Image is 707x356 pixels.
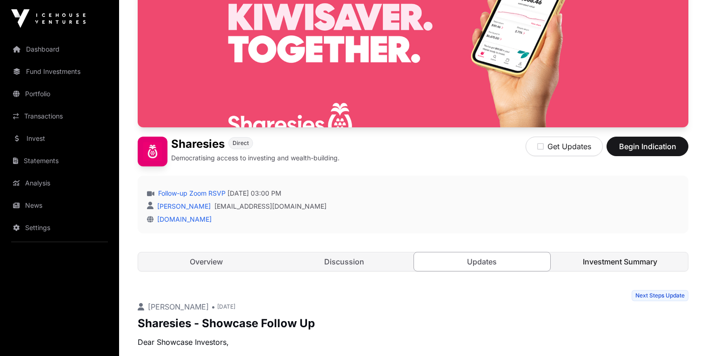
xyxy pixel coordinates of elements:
[607,146,688,155] a: Begin Indication
[276,252,413,271] a: Discussion
[171,153,340,163] p: Democratising access to investing and wealth-building.
[11,9,86,28] img: Icehouse Ventures Logo
[607,137,688,156] button: Begin Indication
[153,215,212,223] a: [DOMAIN_NAME]
[526,137,603,156] button: Get Updates
[138,316,688,331] p: Sharesies - Showcase Follow Up
[7,84,112,104] a: Portfolio
[618,141,677,152] span: Begin Indication
[214,202,327,211] a: [EMAIL_ADDRESS][DOMAIN_NAME]
[217,303,235,310] span: [DATE]
[233,139,249,147] span: Direct
[227,189,281,198] span: [DATE] 03:00 PM
[138,252,274,271] a: Overview
[414,252,551,271] a: Updates
[155,202,211,210] a: [PERSON_NAME]
[7,218,112,238] a: Settings
[7,151,112,171] a: Statements
[632,290,688,301] span: Next Steps Update
[138,252,688,271] nav: Tabs
[552,252,688,271] a: Investment Summary
[7,106,112,126] a: Transactions
[171,137,225,152] h1: Sharesies
[156,189,226,198] a: Follow-up Zoom RSVP
[7,39,112,59] a: Dashboard
[138,137,167,166] img: Sharesies
[660,311,707,356] iframe: Chat Widget
[138,301,215,312] p: [PERSON_NAME] •
[7,195,112,216] a: News
[138,336,688,348] p: Dear Showcase Investors,
[7,61,112,82] a: Fund Investments
[7,173,112,193] a: Analysis
[7,128,112,149] a: Invest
